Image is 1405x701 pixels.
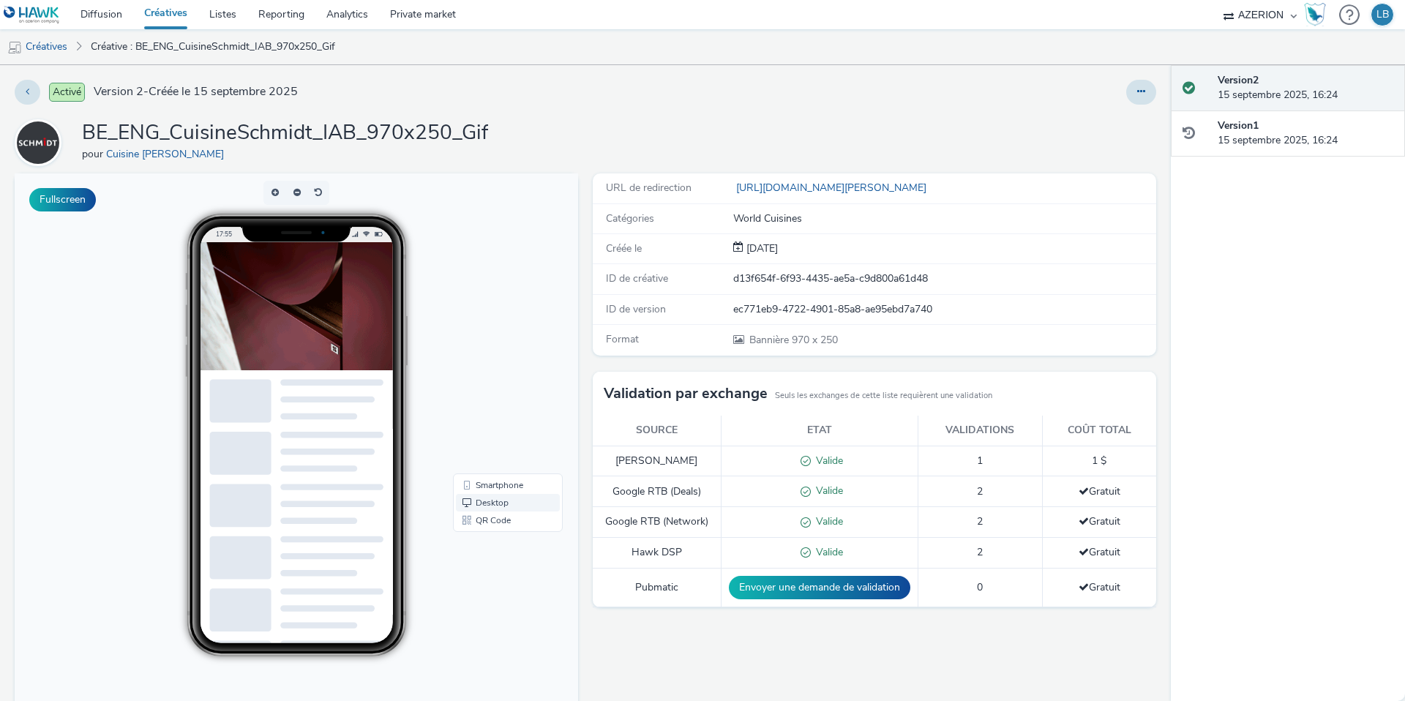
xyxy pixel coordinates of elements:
[977,545,983,559] span: 2
[1304,3,1326,26] img: Hawk Academy
[606,181,692,195] span: URL de redirection
[1218,119,1393,149] div: 15 septembre 2025, 16:24
[811,545,843,559] span: Valide
[1079,580,1120,594] span: Gratuit
[441,338,545,356] li: QR Code
[593,416,721,446] th: Source
[593,446,721,476] td: [PERSON_NAME]
[441,303,545,320] li: Smartphone
[743,241,778,256] div: Création 15 septembre 2025, 16:24
[733,211,1155,226] div: World Cuisines
[748,333,838,347] span: 970 x 250
[1218,73,1393,103] div: 15 septembre 2025, 16:24
[186,69,683,197] img: Advertisement preview
[775,390,992,402] small: Seuls les exchanges de cette liste requièrent une validation
[743,241,778,255] span: [DATE]
[977,454,983,468] span: 1
[606,271,668,285] span: ID de créative
[733,302,1155,317] div: ec771eb9-4722-4901-85a8-ae95ebd7a740
[604,383,768,405] h3: Validation par exchange
[17,121,59,164] img: Cuisine Schmidt
[918,416,1042,446] th: Validations
[593,568,721,607] td: Pubmatic
[1079,545,1120,559] span: Gratuit
[201,56,217,64] span: 17:55
[733,181,932,195] a: [URL][DOMAIN_NAME][PERSON_NAME]
[82,119,488,147] h1: BE_ENG_CuisineSchmidt_IAB_970x250_Gif
[1092,454,1106,468] span: 1 $
[811,454,843,468] span: Valide
[461,307,509,316] span: Smartphone
[29,188,96,211] button: Fullscreen
[977,514,983,528] span: 2
[1079,484,1120,498] span: Gratuit
[606,211,654,225] span: Catégories
[606,241,642,255] span: Créée le
[749,333,792,347] span: Bannière
[106,147,230,161] a: Cuisine [PERSON_NAME]
[811,514,843,528] span: Valide
[461,342,496,351] span: QR Code
[729,576,910,599] button: Envoyer une demande de validation
[7,40,22,55] img: mobile
[1079,514,1120,528] span: Gratuit
[811,484,843,498] span: Valide
[1042,416,1156,446] th: Coût total
[593,476,721,507] td: Google RTB (Deals)
[977,484,983,498] span: 2
[1376,4,1389,26] div: LB
[15,135,67,149] a: Cuisine Schmidt
[4,6,60,24] img: undefined Logo
[83,29,342,64] a: Créative : BE_ENG_CuisineSchmidt_IAB_970x250_Gif
[1218,119,1259,132] strong: Version 1
[977,580,983,594] span: 0
[606,302,666,316] span: ID de version
[606,332,639,346] span: Format
[721,416,918,446] th: Etat
[49,83,85,102] span: Activé
[733,271,1155,286] div: d13f654f-6f93-4435-ae5a-c9d800a61d48
[441,320,545,338] li: Desktop
[82,147,106,161] span: pour
[1218,73,1259,87] strong: Version 2
[593,507,721,538] td: Google RTB (Network)
[1304,3,1332,26] a: Hawk Academy
[94,83,298,100] span: Version 2 - Créée le 15 septembre 2025
[461,325,494,334] span: Desktop
[593,538,721,569] td: Hawk DSP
